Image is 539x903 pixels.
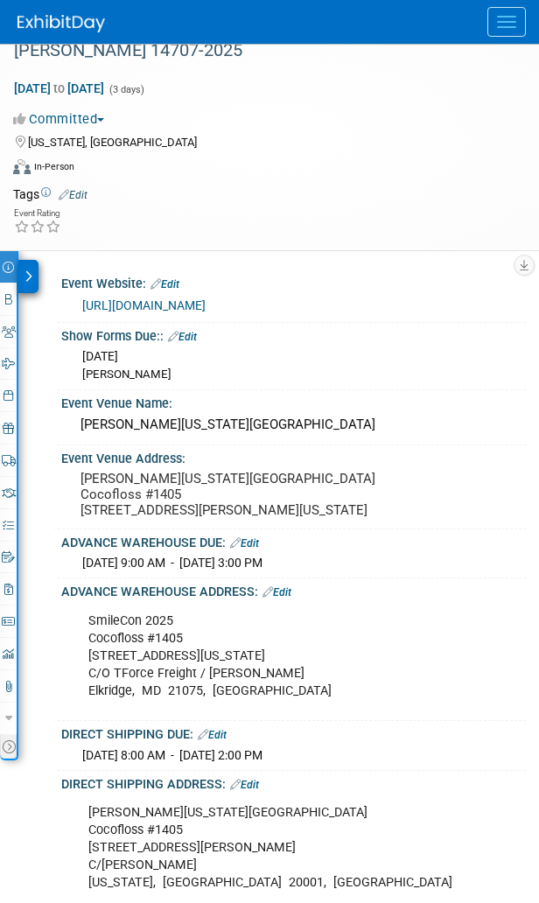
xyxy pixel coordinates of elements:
a: Edit [150,278,179,290]
span: to [51,81,67,95]
span: [DATE] 9:00 AM - [DATE] 3:00 PM [82,556,262,570]
a: Edit [168,331,197,343]
a: Edit [198,729,227,741]
div: Event Format [13,157,504,183]
div: [PERSON_NAME][US_STATE][GEOGRAPHIC_DATA] Cocofloss #1405 [STREET_ADDRESS][PERSON_NAME] C/[PERSON_... [76,795,493,900]
a: Edit [230,537,259,549]
div: [PERSON_NAME] 14707-2025 [8,35,504,66]
div: ADVANCE WAREHOUSE ADDRESS: [61,578,526,601]
div: In-Person [33,160,74,173]
img: Format-Inperson.png [13,159,31,173]
div: DIRECT SHIPPING ADDRESS: [61,771,526,794]
div: [PERSON_NAME] [82,367,513,383]
td: Toggle Event Tabs [3,735,17,758]
span: [DATE] 8:00 AM - [DATE] 2:00 PM [82,748,262,762]
pre: [PERSON_NAME][US_STATE][GEOGRAPHIC_DATA] Cocofloss #1405 [STREET_ADDRESS][PERSON_NAME][US_STATE] [80,471,507,518]
div: SmileCon 2025 Cocofloss #1405 [STREET_ADDRESS][US_STATE] C/O TForce Freight / [PERSON_NAME] Elkri... [76,604,493,709]
div: DIRECT SHIPPING DUE: [61,721,526,744]
div: Event Venue Name: [61,390,526,412]
td: Tags [13,185,87,203]
button: Menu [487,7,526,37]
a: Edit [59,189,87,201]
img: ExhibitDay [17,15,105,32]
button: Committed [13,110,111,129]
span: [DATE] [82,349,118,363]
span: [US_STATE], [GEOGRAPHIC_DATA] [28,136,197,149]
div: Event Website: [61,270,526,293]
div: Show Forms Due:: [61,323,526,346]
div: Event Rating [14,209,61,218]
span: [DATE] [DATE] [13,80,105,96]
span: (3 days) [108,84,144,95]
div: Event Venue Address: [61,445,526,467]
div: ADVANCE WAREHOUSE DUE: [61,529,526,552]
a: [URL][DOMAIN_NAME] [82,298,206,312]
a: Edit [262,586,291,598]
div: [PERSON_NAME][US_STATE][GEOGRAPHIC_DATA] [74,411,513,438]
a: Edit [230,779,259,791]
